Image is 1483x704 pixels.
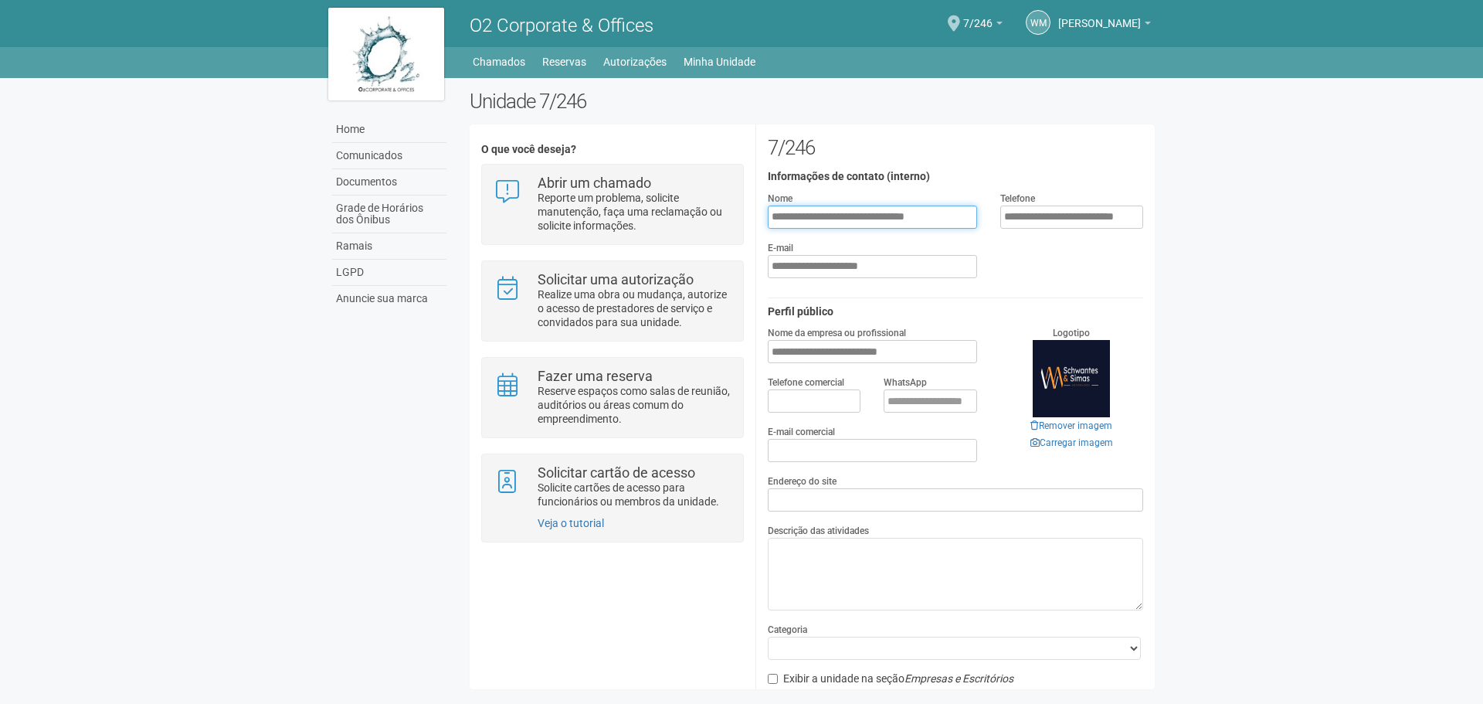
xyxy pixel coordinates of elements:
[494,176,731,233] a: Abrir um chamado Reporte um problema, solicite manutenção, faça uma reclamação ou solicite inform...
[963,19,1003,32] a: 7/246
[538,368,653,384] strong: Fazer uma reserva
[768,524,869,538] label: Descrição das atividades
[538,287,731,329] p: Realize uma obra ou mudança, autorize o acesso de prestadores de serviço e convidados para sua un...
[332,286,446,311] a: Anuncie sua marca
[328,8,444,100] img: logo.jpg
[768,674,778,684] input: Exibir a unidade na seçãoEmpresas e Escritórios
[1026,10,1050,35] a: WM
[332,260,446,286] a: LGPD
[473,51,525,73] a: Chamados
[768,672,1013,687] label: Exibir a unidade na seção
[332,233,446,260] a: Ramais
[768,474,837,488] label: Endereço do site
[1053,326,1090,340] label: Logotipo
[884,376,927,389] label: WhatsApp
[1033,340,1110,417] img: business.png
[1058,19,1151,32] a: [PERSON_NAME]
[1000,192,1035,206] label: Telefone
[538,384,731,426] p: Reserve espaços como salas de reunião, auditórios ou áreas comum do empreendimento.
[603,51,667,73] a: Autorizações
[538,517,604,529] a: Veja o tutorial
[470,90,1155,113] h2: Unidade 7/246
[768,171,1143,182] h4: Informações de contato (interno)
[1058,2,1141,29] span: Wenderson Matheus de Almeida Schwantes
[332,117,446,143] a: Home
[684,51,755,73] a: Minha Unidade
[332,169,446,196] a: Documentos
[494,466,731,508] a: Solicitar cartão de acesso Solicite cartões de acesso para funcionários ou membros da unidade.
[963,2,993,29] span: 7/246
[538,271,694,287] strong: Solicitar uma autorização
[538,481,731,508] p: Solicite cartões de acesso para funcionários ou membros da unidade.
[768,623,807,637] label: Categoria
[542,51,586,73] a: Reservas
[494,273,731,329] a: Solicitar uma autorização Realize uma obra ou mudança, autorize o acesso de prestadores de serviç...
[332,196,446,233] a: Grade de Horários dos Ônibus
[481,144,743,155] h4: O que você deseja?
[1026,434,1118,451] button: Carregar imagem
[538,464,695,481] strong: Solicitar cartão de acesso
[768,306,1143,318] h4: Perfil público
[538,191,731,233] p: Reporte um problema, solicite manutenção, faça uma reclamação ou solicite informações.
[538,175,651,191] strong: Abrir um chamado
[332,143,446,169] a: Comunicados
[470,15,653,36] span: O2 Corporate & Offices
[494,369,731,426] a: Fazer uma reserva Reserve espaços como salas de reunião, auditórios ou áreas comum do empreendime...
[904,672,1013,685] em: Empresas e Escritórios
[768,326,906,340] label: Nome da empresa ou profissional
[768,376,844,389] label: Telefone comercial
[1026,417,1117,434] button: Remover imagem
[768,425,835,439] label: E-mail comercial
[768,136,1143,159] h2: 7/246
[768,192,792,206] label: Nome
[768,241,793,255] label: E-mail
